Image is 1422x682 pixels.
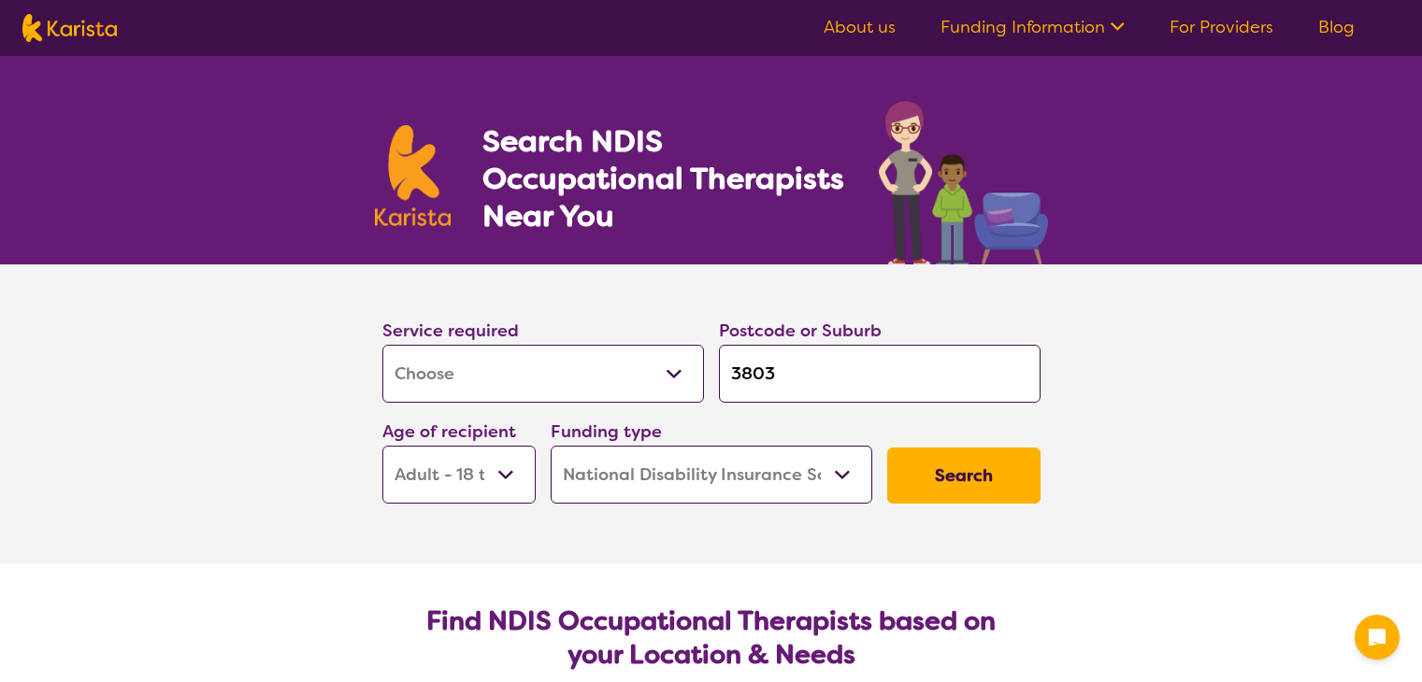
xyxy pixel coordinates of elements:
[551,420,662,443] label: Funding type
[382,320,519,342] label: Service required
[482,122,846,234] h1: Search NDIS Occupational Therapists Near You
[719,345,1041,403] input: Type
[879,101,1048,264] img: occupational-therapy
[719,320,882,342] label: Postcode or Suburb
[1170,16,1273,38] a: For Providers
[1318,16,1355,38] a: Blog
[397,604,1026,672] h2: Find NDIS Occupational Therapists based on your Location & Needs
[382,420,516,443] label: Age of recipient
[941,16,1125,38] a: Funding Information
[375,125,452,226] img: Karista logo
[824,16,896,38] a: About us
[887,448,1041,504] button: Search
[22,14,117,42] img: Karista logo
